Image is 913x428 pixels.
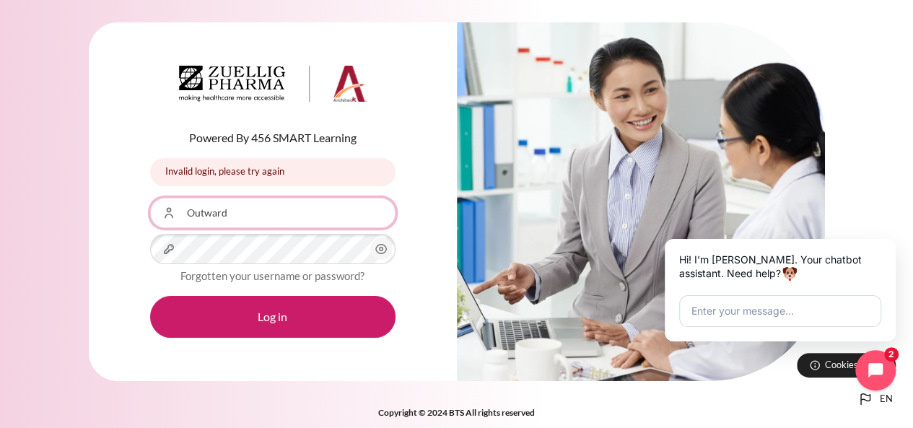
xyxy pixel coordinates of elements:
[851,385,899,414] button: Languages
[150,158,396,186] div: Invalid login, please try again
[150,198,396,228] input: Username or Email Address
[150,296,396,338] button: Log in
[180,269,364,282] a: Forgotten your username or password?
[880,392,893,406] span: en
[378,407,535,418] strong: Copyright © 2024 BTS All rights reserved
[150,129,396,147] p: Powered By 456 SMART Learning
[179,66,367,108] a: Architeck
[179,66,367,102] img: Architeck
[797,353,896,377] button: Cookies notice
[825,358,885,372] span: Cookies notice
